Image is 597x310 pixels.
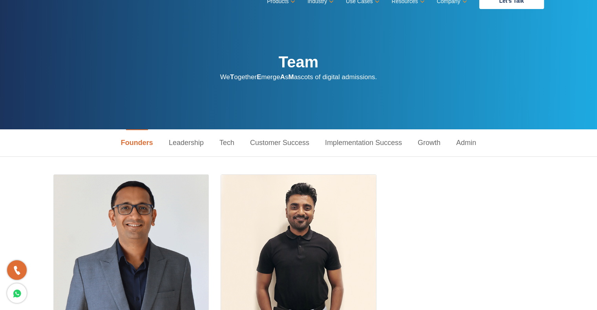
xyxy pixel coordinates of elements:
a: Admin [448,129,484,156]
a: Leadership [161,129,212,156]
strong: T [230,73,234,81]
strong: E [257,73,261,81]
a: Founders [113,129,161,156]
a: Growth [410,129,448,156]
a: Tech [212,129,242,156]
a: Implementation Success [317,129,410,156]
strong: Team [279,53,319,71]
strong: M [288,73,294,81]
strong: A [280,73,285,81]
a: Customer Success [242,129,317,156]
p: We ogether merge s ascots of digital admissions. [220,71,377,83]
